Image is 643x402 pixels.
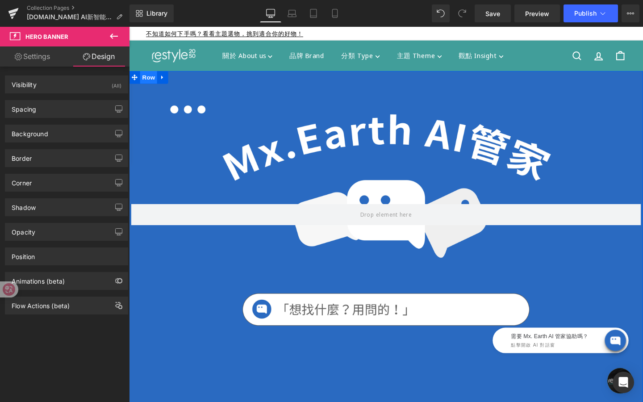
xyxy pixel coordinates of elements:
span: Row [12,46,29,60]
span: [DOMAIN_NAME] AI新智能管家 [27,13,113,21]
a: 不知道如何下手嗎？看看主題選物，挑到適合你的好物！ [18,3,183,11]
div: Animations (beta) [12,272,65,285]
div: Opacity [12,223,35,236]
div: Flow Actions (beta) [12,297,70,310]
iframe: Tiledesk Widget [353,305,531,350]
div: (All) [112,76,121,91]
a: Desktop [260,4,281,22]
span: Preview [525,9,549,18]
summary: 觀點 Insight [338,18,402,42]
a: Design [67,46,131,67]
summary: 分類 Type [214,18,273,42]
button: Redo [453,4,471,22]
div: 打開聊天 [503,359,530,385]
button: More [622,4,639,22]
a: New Library [129,4,174,22]
div: Corner [12,174,32,187]
button: Publish [564,4,618,22]
a: 購物車 [505,17,528,44]
div: Primary [89,18,431,42]
button: Undo [432,4,450,22]
div: Open Intercom Messenger [613,372,634,393]
a: Preview [514,4,560,22]
div: Position [12,248,35,260]
span: Save [485,9,500,18]
div: Background [12,125,48,138]
a: 品牌 Brand [159,18,214,42]
span: Hero Banner [25,33,68,40]
span: Library [146,9,167,17]
div: Shadow [12,199,36,211]
summary: 主題 Theme [272,18,337,42]
div: Spacing [12,100,36,113]
div: Border [12,150,32,162]
img: restyle2050 [18,21,76,40]
a: Tablet [303,4,324,22]
summary: 關於 About us [89,18,159,42]
a: Laptop [281,4,303,22]
div: Visibility [12,76,37,88]
span: Publish [574,10,597,17]
a: Collection Pages [27,4,129,12]
a: Expand / Collapse [29,46,41,60]
a: Mobile [324,4,346,22]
